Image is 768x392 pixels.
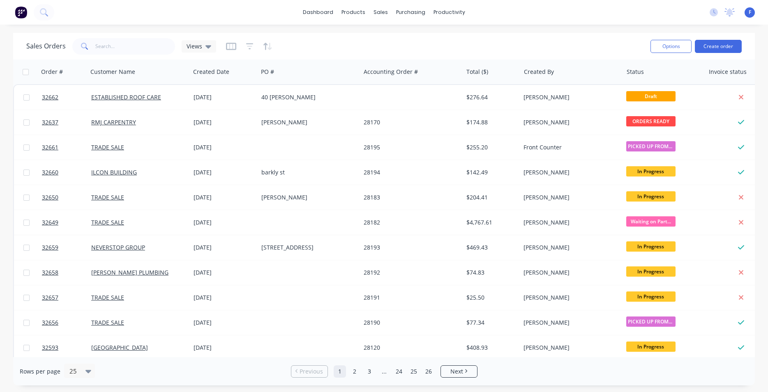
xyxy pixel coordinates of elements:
div: 28192 [364,268,455,277]
div: [PERSON_NAME] [524,93,615,101]
div: [DATE] [194,293,255,302]
div: [PERSON_NAME] [524,243,615,252]
input: Search... [95,38,175,55]
div: $74.83 [466,268,514,277]
span: Waiting on Part... [626,216,676,227]
div: Created By [524,68,554,76]
div: barkly st [261,168,353,177]
a: Jump forward [378,365,390,378]
a: Page 1 is your current page [334,365,346,378]
div: PO # [261,68,274,76]
span: In Progress [626,291,676,302]
div: 28170 [364,118,455,126]
div: productivity [429,6,469,18]
a: ILCON BUILDING [91,168,137,176]
div: 28182 [364,218,455,227]
a: dashboard [299,6,337,18]
div: $469.43 [466,243,514,252]
span: 32593 [42,344,58,352]
div: 28195 [364,143,455,151]
a: 32650 [42,185,91,210]
a: TRADE SALE [91,218,124,226]
span: 32661 [42,143,58,151]
a: RMJ CARPENTRY [91,118,136,126]
div: sales [369,6,392,18]
h1: Sales Orders [26,42,66,50]
div: [PERSON_NAME] [524,218,615,227]
div: Accounting Order # [364,68,418,76]
span: In Progress [626,241,676,252]
div: Customer Name [90,68,135,76]
div: [DATE] [194,344,255,352]
div: [DATE] [194,118,255,126]
button: Options [650,40,692,53]
span: 32658 [42,268,58,277]
span: 32660 [42,168,58,177]
div: Created Date [193,68,229,76]
div: [PERSON_NAME] [524,193,615,202]
span: 32659 [42,243,58,252]
a: ESTABLISHED ROOF CARE [91,93,161,101]
a: TRADE SALE [91,293,124,301]
div: 28190 [364,319,455,327]
div: [DATE] [194,319,255,327]
div: 28194 [364,168,455,177]
div: [DATE] [194,268,255,277]
div: [PERSON_NAME] [261,193,353,202]
a: Page 2 [348,365,361,378]
a: TRADE SALE [91,143,124,151]
a: 32593 [42,335,91,360]
div: [DATE] [194,243,255,252]
ul: Pagination [288,365,481,378]
span: 32637 [42,118,58,126]
span: In Progress [626,342,676,352]
div: [DATE] [194,143,255,151]
span: In Progress [626,266,676,277]
div: $174.88 [466,118,514,126]
div: [PERSON_NAME] [524,168,615,177]
div: 28120 [364,344,455,352]
div: $204.41 [466,193,514,202]
div: purchasing [392,6,429,18]
a: Page 24 [393,365,405,378]
div: [DATE] [194,168,255,177]
div: $77.34 [466,319,514,327]
a: TRADE SALE [91,319,124,326]
span: Draft [626,91,676,101]
div: $408.93 [466,344,514,352]
span: Rows per page [20,367,60,376]
div: products [337,6,369,18]
div: 40 [PERSON_NAME] [261,93,353,101]
a: 32658 [42,260,91,285]
span: In Progress [626,166,676,177]
span: PICKED UP FROM ... [626,141,676,151]
span: Previous [300,367,323,376]
div: 28191 [364,293,455,302]
a: 32649 [42,210,91,235]
a: Page 26 [422,365,435,378]
span: 32649 [42,218,58,227]
div: $25.50 [466,293,514,302]
a: 32659 [42,235,91,260]
a: 32661 [42,135,91,160]
img: Factory [15,6,27,18]
span: 32662 [42,93,58,101]
div: [DATE] [194,193,255,202]
a: 32637 [42,110,91,135]
a: Next page [441,367,477,376]
div: 28193 [364,243,455,252]
a: Page 3 [363,365,376,378]
button: Create order [695,40,742,53]
a: 32662 [42,85,91,110]
a: TRADE SALE [91,193,124,201]
span: F [749,9,751,16]
div: [PERSON_NAME] [261,118,353,126]
div: [STREET_ADDRESS] [261,243,353,252]
div: Order # [41,68,63,76]
a: NEVERSTOP GROUP [91,243,145,251]
div: Invoice status [709,68,747,76]
div: 28183 [364,193,455,202]
a: [GEOGRAPHIC_DATA] [91,344,148,351]
div: Status [627,68,644,76]
span: 32656 [42,319,58,327]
